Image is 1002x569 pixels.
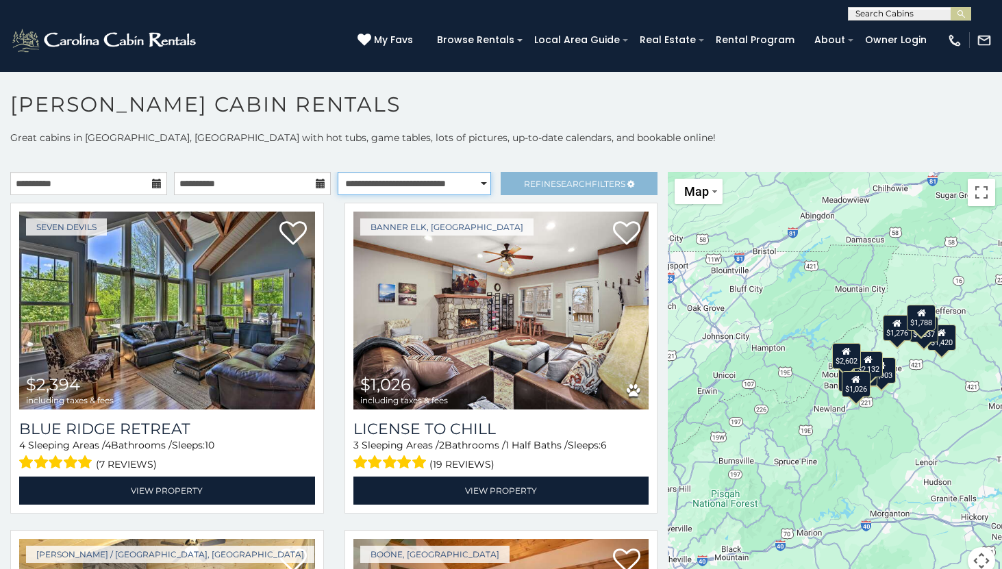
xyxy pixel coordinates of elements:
span: including taxes & fees [360,396,448,405]
span: $2,394 [26,375,80,394]
div: $1,420 [927,325,956,351]
a: About [807,29,852,51]
div: Sleeping Areas / Bathrooms / Sleeps: [353,438,649,473]
a: View Property [353,477,649,505]
a: Blue Ridge Retreat [19,420,315,438]
span: $1,026 [360,375,411,394]
a: Boone, [GEOGRAPHIC_DATA] [360,546,510,563]
button: Toggle fullscreen view [968,179,995,206]
span: 2 [439,439,444,451]
a: Rental Program [709,29,801,51]
span: 10 [205,439,214,451]
a: Owner Login [858,29,934,51]
div: $2,602 [832,343,861,369]
a: Add to favorites [613,220,640,249]
a: Banner Elk, [GEOGRAPHIC_DATA] [360,218,534,236]
a: [PERSON_NAME] / [GEOGRAPHIC_DATA], [GEOGRAPHIC_DATA] [26,546,314,563]
a: Seven Devils [26,218,107,236]
span: 4 [105,439,111,451]
div: $1,284 [838,366,867,392]
div: $2,132 [854,351,883,377]
div: Sleeping Areas / Bathrooms / Sleeps: [19,438,315,473]
a: View Property [19,477,315,505]
span: My Favs [374,33,413,47]
img: mail-regular-white.png [977,33,992,48]
span: (7 reviews) [96,455,157,473]
div: $1,276 [883,315,912,341]
img: White-1-2.png [10,27,200,54]
a: Browse Rentals [430,29,521,51]
span: Search [556,179,592,189]
span: (19 reviews) [429,455,494,473]
span: 6 [601,439,607,451]
a: License to Chill [353,420,649,438]
a: Real Estate [633,29,703,51]
a: License to Chill $1,026 including taxes & fees [353,212,649,409]
img: phone-regular-white.png [947,33,962,48]
div: $1,788 [907,305,936,331]
span: Refine Filters [524,179,625,189]
span: Map [684,184,709,199]
span: 3 [353,439,359,451]
a: Add to favorites [279,220,307,249]
img: License to Chill [353,212,649,409]
a: Local Area Guide [527,29,627,51]
a: Blue Ridge Retreat $2,394 including taxes & fees [19,212,315,409]
span: including taxes & fees [26,396,114,405]
button: Change map style [675,179,723,204]
span: 4 [19,439,25,451]
a: RefineSearchFilters [501,172,657,195]
img: Blue Ridge Retreat [19,212,315,409]
div: $1,026 [842,371,871,397]
span: 1 Half Baths / [505,439,568,451]
a: My Favs [358,33,416,48]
